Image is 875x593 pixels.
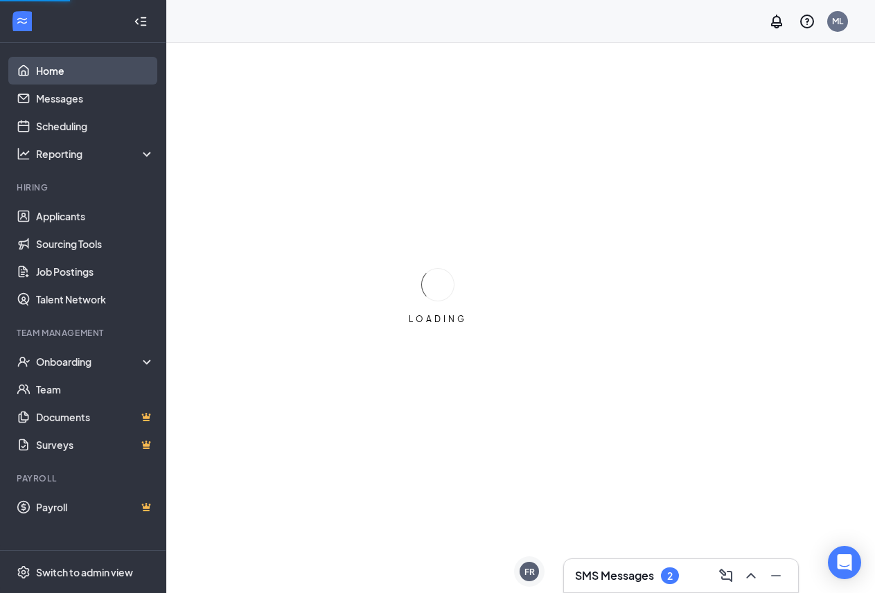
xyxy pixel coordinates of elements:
[765,565,787,587] button: Minimize
[15,14,29,28] svg: WorkstreamLogo
[828,546,861,579] div: Open Intercom Messenger
[36,112,154,140] a: Scheduling
[832,15,843,27] div: ML
[768,567,784,584] svg: Minimize
[715,565,737,587] button: ComposeMessage
[36,565,133,579] div: Switch to admin view
[36,431,154,459] a: SurveysCrown
[799,13,815,30] svg: QuestionInfo
[36,57,154,85] a: Home
[36,493,154,521] a: PayrollCrown
[17,147,30,161] svg: Analysis
[17,565,30,579] svg: Settings
[36,403,154,431] a: DocumentsCrown
[17,182,152,193] div: Hiring
[134,15,148,28] svg: Collapse
[36,355,143,369] div: Onboarding
[768,13,785,30] svg: Notifications
[524,566,535,578] div: FR
[17,327,152,339] div: Team Management
[36,147,155,161] div: Reporting
[36,285,154,313] a: Talent Network
[17,472,152,484] div: Payroll
[575,568,654,583] h3: SMS Messages
[36,258,154,285] a: Job Postings
[718,567,734,584] svg: ComposeMessage
[743,567,759,584] svg: ChevronUp
[403,313,472,325] div: LOADING
[36,85,154,112] a: Messages
[36,375,154,403] a: Team
[740,565,762,587] button: ChevronUp
[667,570,673,582] div: 2
[36,202,154,230] a: Applicants
[17,355,30,369] svg: UserCheck
[36,230,154,258] a: Sourcing Tools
